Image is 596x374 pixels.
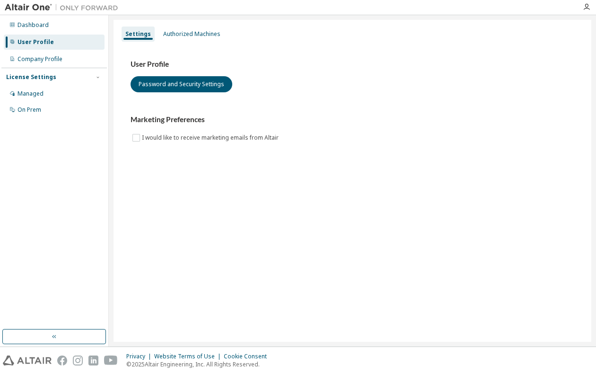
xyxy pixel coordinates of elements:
[142,132,280,143] label: I would like to receive marketing emails from Altair
[131,76,232,92] button: Password and Security Settings
[18,38,54,46] div: User Profile
[126,353,154,360] div: Privacy
[126,360,272,368] p: © 2025 Altair Engineering, Inc. All Rights Reserved.
[57,356,67,365] img: facebook.svg
[6,73,56,81] div: License Settings
[154,353,224,360] div: Website Terms of Use
[125,30,151,38] div: Settings
[224,353,272,360] div: Cookie Consent
[163,30,220,38] div: Authorized Machines
[73,356,83,365] img: instagram.svg
[18,55,62,63] div: Company Profile
[131,60,574,69] h3: User Profile
[104,356,118,365] img: youtube.svg
[5,3,123,12] img: Altair One
[18,90,44,98] div: Managed
[88,356,98,365] img: linkedin.svg
[18,21,49,29] div: Dashboard
[131,115,574,125] h3: Marketing Preferences
[3,356,52,365] img: altair_logo.svg
[18,106,41,114] div: On Prem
